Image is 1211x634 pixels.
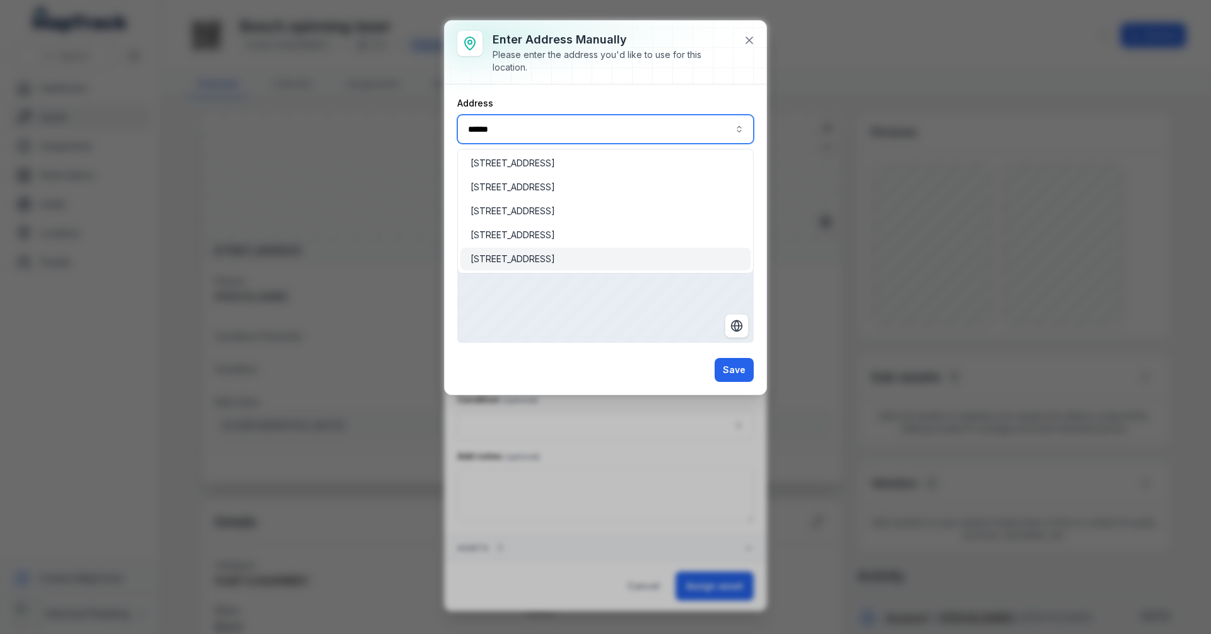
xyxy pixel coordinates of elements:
span: [STREET_ADDRESS] [471,229,555,241]
span: [STREET_ADDRESS] [471,253,555,265]
span: [STREET_ADDRESS] [471,181,555,193]
span: [STREET_ADDRESS] [471,205,555,217]
span: [STREET_ADDRESS] [471,157,555,170]
input: :r1hj:-form-item-label [457,115,754,144]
